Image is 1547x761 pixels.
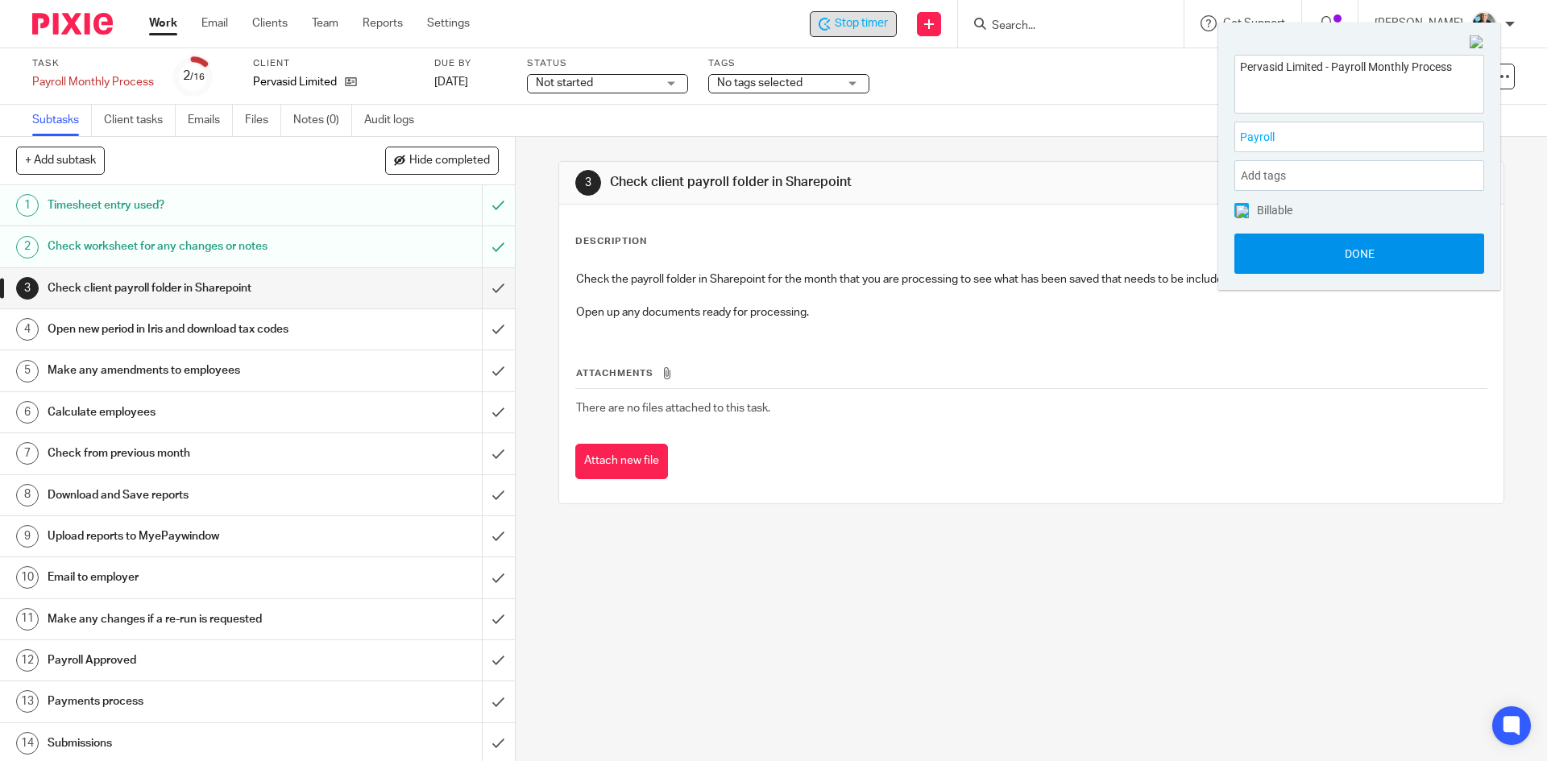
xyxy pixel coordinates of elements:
h1: Payroll Approved [48,648,326,672]
img: nicky-partington.jpg [1471,11,1497,37]
span: Add tags [1241,163,1294,188]
p: Pervasid Limited [253,74,337,90]
div: 5 [16,360,39,383]
a: Emails [188,105,233,136]
h1: Check worksheet for any changes or notes [48,234,326,258]
button: Done [1234,234,1484,274]
p: Check the payroll folder in Sharepoint for the month that you are processing to see what has been... [576,271,1486,287]
h1: Submissions [48,731,326,755]
button: Attach new file [575,444,668,480]
div: 4 [16,318,39,341]
a: Client tasks [104,105,176,136]
div: 3 [16,277,39,300]
label: Client [253,57,414,70]
span: [DATE] [434,77,468,88]
div: 1 [16,194,39,217]
div: 6 [16,401,39,424]
img: checked.png [1236,205,1249,218]
a: Notes (0) [293,105,352,136]
span: Billable [1257,205,1292,216]
h1: Open new period in Iris and download tax codes [48,317,326,341]
a: Settings [427,15,470,31]
img: Pixie [32,13,113,35]
div: 2 [183,67,205,85]
h1: Upload reports to MyePaywindow [48,524,326,548]
span: Payroll [1240,129,1443,146]
h1: Payments process [48,689,326,713]
a: Audit logs [364,105,426,136]
span: Get Support [1223,18,1285,29]
h1: Make any changes if a re-run is requested [48,607,326,631]
h1: Check client payroll folder in Sharepoint [48,276,326,300]
div: 14 [16,732,39,755]
label: Due by [434,57,507,70]
div: 13 [16,690,39,713]
label: Tags [708,57,869,70]
div: 7 [16,442,39,465]
span: Not started [536,77,593,89]
p: Description [575,235,647,248]
textarea: Pervasid Limited - Payroll Monthly Process [1235,56,1483,108]
p: Open up any documents ready for processing. [576,304,1486,321]
div: 10 [16,566,39,589]
div: 9 [16,525,39,548]
small: /16 [190,72,205,81]
h1: Check client payroll folder in Sharepoint [610,174,1066,191]
h1: Calculate employees [48,400,326,424]
h1: Check from previous month [48,441,326,465]
a: Email [201,15,228,31]
button: Hide completed [385,147,499,174]
a: Clients [252,15,288,31]
h1: Make any amendments to employees [48,358,326,383]
label: Status [527,57,688,70]
label: Task [32,57,154,70]
h1: Download and Save reports [48,483,326,507]
div: 2 [16,236,39,258]
button: + Add subtask [16,147,105,174]
div: Payroll Monthly Process [32,74,154,90]
img: Close [1470,35,1484,50]
div: 12 [16,649,39,672]
p: [PERSON_NAME] [1375,15,1463,31]
a: Work [149,15,177,31]
a: Team [312,15,338,31]
h1: Email to employer [48,565,326,589]
input: Search [990,19,1135,34]
span: There are no files attached to this task. [576,403,770,414]
a: Reports [363,15,403,31]
div: 11 [16,608,39,631]
a: Subtasks [32,105,92,136]
div: Pervasid Limited - Payroll Monthly Process [810,11,897,37]
h1: Timesheet entry used? [48,193,326,217]
span: No tags selected [717,77,803,89]
span: Hide completed [409,155,490,168]
span: Attachments [576,369,653,378]
a: Files [245,105,281,136]
div: 3 [575,170,601,196]
div: 8 [16,484,39,507]
span: Stop timer [835,15,888,32]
